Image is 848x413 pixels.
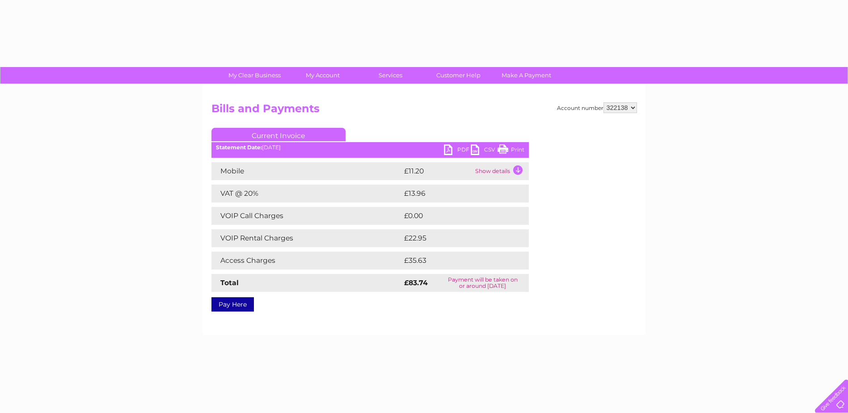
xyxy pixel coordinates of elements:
[211,252,402,270] td: Access Charges
[402,185,510,202] td: £13.96
[211,162,402,180] td: Mobile
[286,67,359,84] a: My Account
[220,278,239,287] strong: Total
[211,144,529,151] div: [DATE]
[489,67,563,84] a: Make A Payment
[211,207,402,225] td: VOIP Call Charges
[444,144,471,157] a: PDF
[216,144,262,151] b: Statement Date:
[402,207,508,225] td: £0.00
[211,102,637,119] h2: Bills and Payments
[211,185,402,202] td: VAT @ 20%
[437,274,529,292] td: Payment will be taken on or around [DATE]
[402,229,510,247] td: £22.95
[471,144,498,157] a: CSV
[422,67,495,84] a: Customer Help
[354,67,427,84] a: Services
[211,229,402,247] td: VOIP Rental Charges
[218,67,291,84] a: My Clear Business
[557,102,637,113] div: Account number
[498,144,524,157] a: Print
[211,128,346,141] a: Current Invoice
[404,278,428,287] strong: £83.74
[211,297,254,312] a: Pay Here
[473,162,529,180] td: Show details
[402,252,510,270] td: £35.63
[402,162,473,180] td: £11.20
